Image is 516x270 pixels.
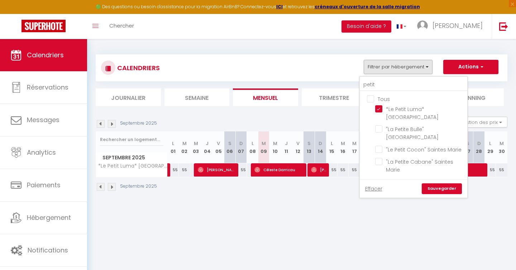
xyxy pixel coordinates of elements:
[331,140,333,147] abbr: L
[319,140,322,147] abbr: D
[352,140,357,147] abbr: M
[296,140,300,147] abbr: V
[326,163,338,177] div: 55
[252,140,254,147] abbr: L
[27,83,68,92] span: Réservations
[500,140,504,147] abbr: M
[96,153,167,163] span: Septembre 2025
[364,60,433,74] button: Filtrer par hébergement
[489,140,491,147] abbr: L
[454,117,507,127] button: Gestion des prix
[499,22,508,31] img: logout
[273,140,277,147] abbr: M
[307,140,311,147] abbr: S
[201,131,213,163] th: 04
[473,131,485,163] th: 28
[27,148,56,157] span: Analytics
[27,213,71,222] span: Hébergement
[315,131,326,163] th: 14
[285,140,288,147] abbr: J
[417,20,428,31] img: ...
[302,88,367,106] li: Trimestre
[21,20,66,32] img: Super Booking
[485,163,496,177] div: 55
[168,163,179,177] div: 55
[100,133,163,146] input: Rechercher un logement...
[359,76,468,198] div: Filtrer par hébergement
[224,131,236,163] th: 06
[28,246,68,255] span: Notifications
[386,158,453,173] span: "La Petite Cabane" Saintes Marie
[496,163,507,177] div: 55
[233,88,298,106] li: Mensuel
[235,131,247,163] th: 07
[109,22,134,29] span: Chercher
[365,185,382,193] a: Effacer
[190,131,202,163] th: 03
[315,4,420,10] a: créneaux d'ouverture de la salle migration
[477,140,481,147] abbr: D
[120,120,157,127] p: Septembre 2025
[311,163,326,177] span: [PERSON_NAME]
[254,163,304,177] span: Céleste Darricau
[247,131,258,163] th: 08
[485,131,496,163] th: 29
[164,88,230,106] li: Semaine
[172,140,174,147] abbr: L
[115,60,160,76] h3: CALENDRIERS
[235,163,247,177] div: 55
[338,131,349,163] th: 16
[338,163,349,177] div: 55
[412,14,492,39] a: ... [PERSON_NAME]
[281,131,292,163] th: 11
[194,140,198,147] abbr: M
[269,131,281,163] th: 10
[104,14,139,39] a: Chercher
[439,88,504,106] li: Planning
[276,4,283,10] a: ICI
[168,131,179,163] th: 01
[258,131,269,163] th: 09
[443,60,498,74] button: Actions
[27,50,64,59] span: Calendriers
[326,131,338,163] th: 15
[213,131,224,163] th: 05
[341,140,345,147] abbr: M
[239,140,243,147] abbr: D
[386,106,439,121] span: *Le Petit Luma* [GEOGRAPHIC_DATA]
[228,140,231,147] abbr: S
[120,183,157,190] p: Septembre 2025
[433,21,483,30] span: [PERSON_NAME]
[97,163,169,169] span: *Le Petit Luma* [GEOGRAPHIC_DATA]
[27,115,59,124] span: Messages
[27,180,61,189] span: Paiements
[496,131,507,163] th: 30
[386,126,439,141] span: "La Petite Bulle" [GEOGRAPHIC_DATA]
[96,88,161,106] li: Journalier
[179,163,190,177] div: 55
[292,131,304,163] th: 12
[179,131,190,163] th: 02
[349,131,360,163] th: 17
[182,140,187,147] abbr: M
[360,78,467,91] input: Rechercher un logement...
[341,20,391,33] button: Besoin d'aide ?
[198,163,236,177] span: [PERSON_NAME]
[206,140,209,147] abbr: J
[262,140,266,147] abbr: M
[304,131,315,163] th: 13
[349,163,360,177] div: 55
[217,140,220,147] abbr: V
[422,183,462,194] a: Sauvegarder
